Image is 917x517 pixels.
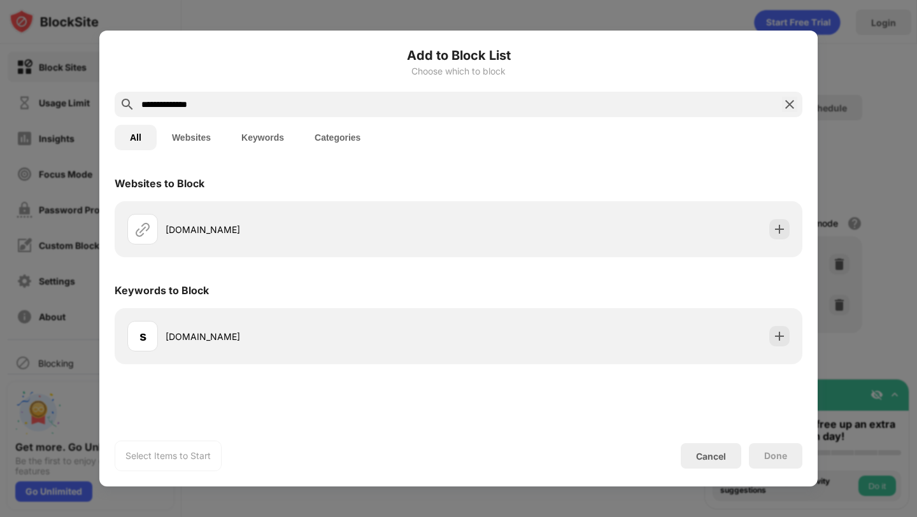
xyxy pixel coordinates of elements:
[115,177,204,190] div: Websites to Block
[764,451,787,461] div: Done
[135,222,150,237] img: url.svg
[139,327,146,346] div: s
[115,66,802,76] div: Choose which to block
[157,125,226,150] button: Websites
[125,450,211,462] div: Select Items to Start
[115,125,157,150] button: All
[166,223,458,236] div: [DOMAIN_NAME]
[299,125,376,150] button: Categories
[115,46,802,65] h6: Add to Block List
[166,330,458,343] div: [DOMAIN_NAME]
[115,284,209,297] div: Keywords to Block
[120,97,135,112] img: search.svg
[226,125,299,150] button: Keywords
[696,451,726,462] div: Cancel
[782,97,797,112] img: search-close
